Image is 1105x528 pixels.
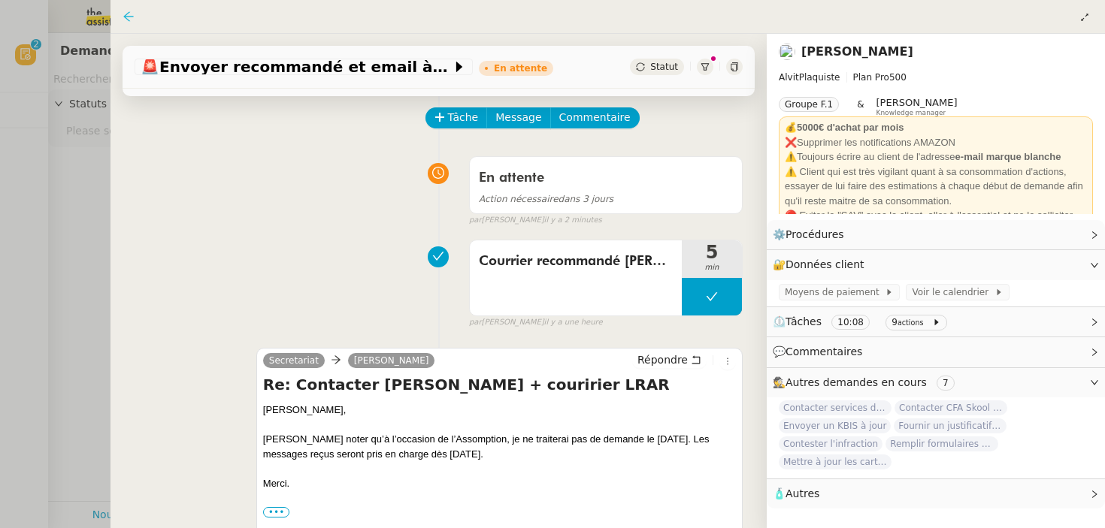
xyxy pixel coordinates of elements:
span: Envoyer un KBIS à jour [779,418,891,433]
span: Moyens de paiement [785,285,885,300]
span: il y a 2 minutes [544,214,602,227]
span: AlvitPlaquiste [779,72,840,83]
span: Mettre à jour les cartes pro BTP [779,454,892,469]
span: En attente [479,171,544,185]
small: [PERSON_NAME] [469,316,603,329]
span: min [682,261,742,274]
span: Knowledge manager [876,109,946,117]
nz-tag: 10:08 [831,315,870,330]
span: Commentaire [559,109,631,126]
span: 9 [892,317,898,327]
strong: ❌ [785,137,797,148]
span: par [469,214,482,227]
span: Procédures [786,228,844,240]
button: Message [486,107,550,128]
span: 🧴 [773,487,819,499]
button: Répondre [632,351,707,368]
span: Tâches [786,315,822,327]
nz-tag: Groupe F.1 [779,97,839,112]
span: Autres [786,487,819,499]
span: par [469,316,482,329]
span: [PERSON_NAME] [876,97,958,108]
div: ⚠️ Client qui est très vigilant quant à sa consommation d'actions, essayer de lui faire des estim... [785,164,1087,209]
div: 🔐Données client [767,250,1105,279]
span: Autres demandes en cours [786,376,927,388]
nz-tag: 7 [937,376,955,391]
div: Supprimer les notifications AMAZON [785,135,1087,150]
span: Données client [786,258,864,270]
a: [PERSON_NAME] [348,354,435,367]
span: 500 [889,72,907,83]
div: ⚠️Toujours écrire au client de l'adresse [785,149,1087,164]
span: 🕵️ [773,376,961,388]
small: actions [898,318,924,327]
span: 🔐 [773,256,870,273]
a: Secretariat [263,354,325,367]
img: users%2F0v3yA2ZOZBYwPN7V38GNVTYjOQj1%2Favatar%2Fa58eb41e-cbb7-4128-9131-87038ae72dcb [779,44,795,60]
span: Envoyer recommandé et email à [PERSON_NAME] [141,59,452,74]
span: ⏲️ [773,315,953,327]
small: [PERSON_NAME] [469,214,602,227]
span: Contacter services des eaux et SGC [779,400,892,415]
span: Message [495,109,541,126]
span: Remplir formulaires contestations amendes [886,436,998,451]
strong: e-mail marque blanche [955,151,1061,162]
div: ⏲️Tâches 10:08 9actions [767,307,1105,336]
span: Voir le calendrier [912,285,994,300]
a: [PERSON_NAME] [801,44,913,59]
span: Statut [650,62,678,72]
div: 💬Commentaires [767,337,1105,367]
label: ••• [263,507,290,517]
span: Contester l'infraction [779,436,882,451]
h4: Re: Contacter [PERSON_NAME] + couririer LRAR [263,374,736,395]
span: Fournir un justificatif de travail [894,418,1007,433]
span: Répondre [637,352,688,367]
div: 🕵️Autres demandes en cours 7 [767,368,1105,397]
span: Contacter CFA Skool N Job pour [PERSON_NAME] [895,400,1007,415]
span: Action nécessaire [479,194,559,204]
span: 5 [682,243,742,261]
strong: 💰5000€ d'achat par mois [785,122,904,133]
span: & [857,97,864,116]
span: Plan Pro [853,72,889,83]
span: Commentaires [786,345,862,358]
button: Commentaire [550,107,640,128]
span: 🚨 [141,58,159,76]
span: Courrier recommandé [PERSON_NAME] [479,250,673,273]
div: Merci. [263,476,736,491]
div: En attente [494,64,547,73]
span: ⚙️ [773,226,851,243]
span: il y a une heure [544,316,603,329]
div: 🧴Autres [767,479,1105,508]
span: Tâche [448,109,479,126]
div: 🔴 Eviter le "SAV" avec le client, aller à l'essentiel et ne le solliciter qu'en cas de besoin spé... [785,208,1087,252]
app-user-label: Knowledge manager [876,97,958,116]
span: 💬 [773,345,869,358]
span: dans 3 jours [479,194,613,204]
button: Tâche [425,107,488,128]
div: ⚙️Procédures [767,220,1105,249]
div: [PERSON_NAME] noter qu’à l’occasion de l’Assomption, je ne traiterai pas de demande le [DATE]. Le... [263,432,736,461]
div: [PERSON_NAME], [263,403,736,418]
